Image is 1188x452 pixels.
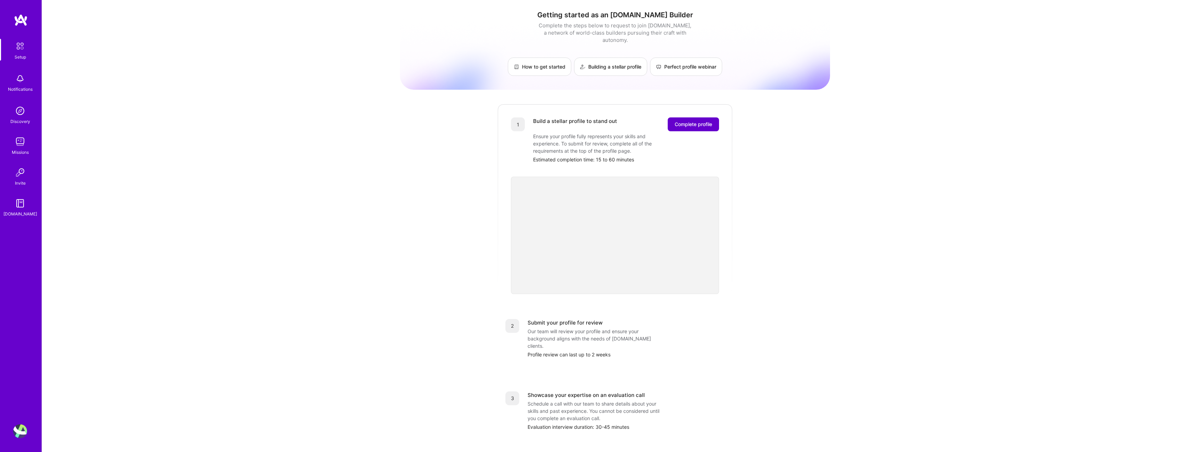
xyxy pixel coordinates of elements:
img: discovery [13,104,27,118]
div: Profile review can last up to 2 weeks [528,351,725,358]
div: Estimated completion time: 15 to 60 minutes [533,156,719,163]
a: Building a stellar profile [574,57,647,76]
div: [DOMAIN_NAME] [3,210,37,218]
img: teamwork [13,135,27,149]
img: setup [13,39,27,53]
div: Submit your profile for review [528,319,602,326]
img: Invite [13,166,27,179]
h1: Getting started as an [DOMAIN_NAME] Builder [400,11,830,19]
div: 1 [511,117,525,131]
div: Ensure your profile fully represents your skills and experience. To submit for review, complete a... [533,133,672,154]
div: Invite [15,179,26,187]
img: guide book [13,196,27,210]
div: Our team will review your profile and ensure your background aligns with the needs of [DOMAIN_NAM... [528,328,666,349]
div: Schedule a call with our team to share details about your skills and past experience. You cannot ... [528,400,666,422]
a: User Avatar [11,424,29,438]
div: Build a stellar profile to stand out [533,117,617,131]
div: Setup [15,53,26,61]
div: Missions [12,149,29,156]
span: Complete profile [675,121,712,128]
div: 2 [505,319,519,333]
a: Perfect profile webinar [650,57,722,76]
div: Complete the steps below to request to join [DOMAIN_NAME], a network of world-class builders purs... [537,22,693,44]
a: How to get started [508,57,571,76]
div: Showcase your expertise on an evaluation call [528,391,645,399]
img: bell [13,72,27,86]
div: 3 [505,391,519,405]
img: logo [14,14,28,26]
div: Notifications [8,86,33,93]
img: Perfect profile webinar [656,64,661,70]
div: Evaluation interview duration: 30-45 minutes [528,423,725,431]
button: Complete profile [668,117,719,131]
img: User Avatar [13,424,27,438]
img: How to get started [514,64,519,70]
img: Building a stellar profile [580,64,586,70]
div: Discovery [10,118,30,125]
iframe: video [511,177,719,294]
